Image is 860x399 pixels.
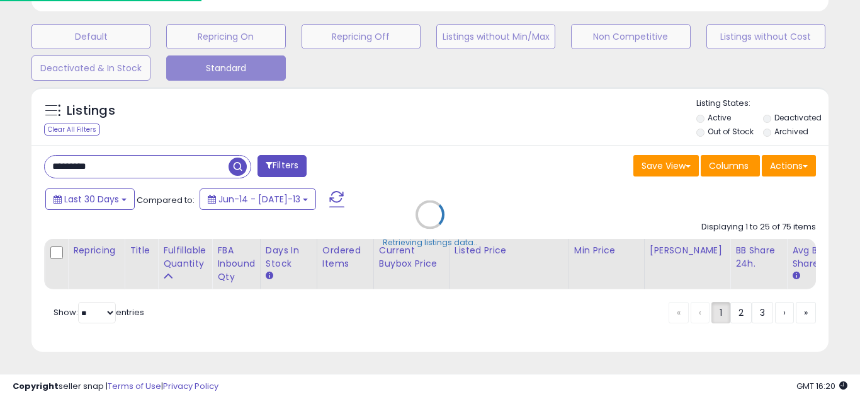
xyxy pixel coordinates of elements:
[163,380,218,392] a: Privacy Policy
[383,236,477,248] div: Retrieving listings data..
[108,380,161,392] a: Terms of Use
[166,55,285,81] button: Standard
[796,380,847,392] span: 2025-08-13 16:20 GMT
[13,381,218,393] div: seller snap | |
[706,24,825,49] button: Listings without Cost
[31,24,150,49] button: Default
[166,24,285,49] button: Repricing On
[302,24,421,49] button: Repricing Off
[13,380,59,392] strong: Copyright
[31,55,150,81] button: Deactivated & In Stock
[436,24,555,49] button: Listings without Min/Max
[571,24,690,49] button: Non Competitive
